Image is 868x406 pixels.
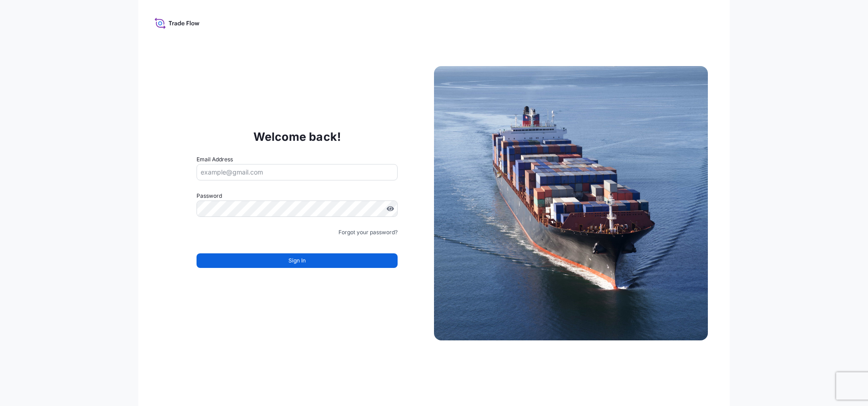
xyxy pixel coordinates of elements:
a: Forgot your password? [338,228,398,237]
button: Sign In [197,253,398,268]
p: Welcome back! [253,129,341,144]
input: example@gmail.com [197,164,398,180]
span: Sign In [288,256,306,265]
img: Ship illustration [434,66,708,340]
label: Password [197,191,398,200]
button: Show password [387,205,394,212]
label: Email Address [197,155,233,164]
